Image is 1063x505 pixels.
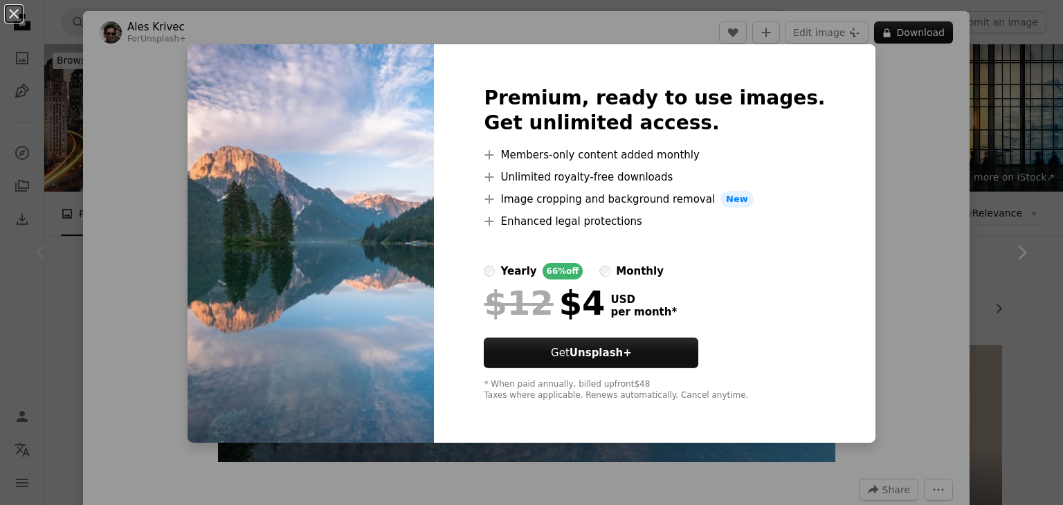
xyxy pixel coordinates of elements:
[720,191,754,208] span: New
[484,379,825,401] div: * When paid annually, billed upfront $48 Taxes where applicable. Renews automatically. Cancel any...
[543,263,583,279] div: 66% off
[610,306,677,318] span: per month *
[599,266,610,277] input: monthly
[484,213,825,230] li: Enhanced legal protections
[484,86,825,136] h2: Premium, ready to use images. Get unlimited access.
[188,44,434,443] img: premium_photo-1668024966086-bd66ba04262f
[500,263,536,279] div: yearly
[484,285,553,321] span: $12
[484,338,698,368] button: GetUnsplash+
[484,169,825,185] li: Unlimited royalty-free downloads
[570,347,632,359] strong: Unsplash+
[484,285,605,321] div: $4
[484,191,825,208] li: Image cropping and background removal
[616,263,664,279] div: monthly
[484,266,495,277] input: yearly66%off
[484,147,825,163] li: Members-only content added monthly
[610,293,677,306] span: USD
